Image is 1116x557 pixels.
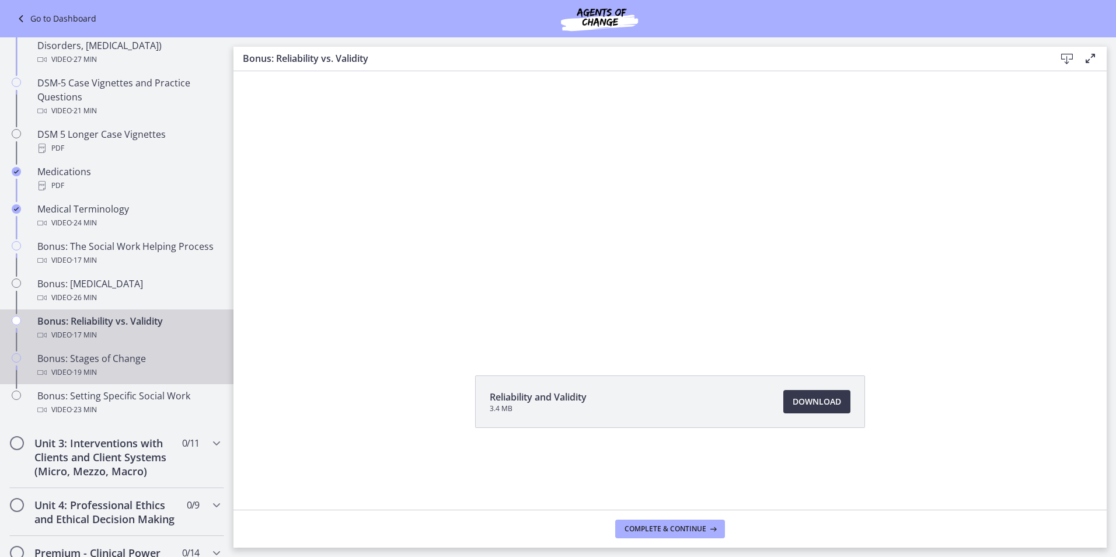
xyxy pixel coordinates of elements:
iframe: Video Lesson [233,71,1107,349]
span: Complete & continue [625,524,706,534]
h3: Bonus: Reliability vs. Validity [243,51,1037,65]
div: Video [37,328,219,342]
span: · 19 min [72,365,97,380]
span: · 24 min [72,216,97,230]
span: · 27 min [72,53,97,67]
div: DSM-5 Case Vignettes and Practice Questions [37,76,219,118]
div: Video [37,53,219,67]
h2: Unit 3: Interventions with Clients and Client Systems (Micro, Mezzo, Macro) [34,436,177,478]
div: Bonus: [MEDICAL_DATA] [37,277,219,305]
div: Video [37,253,219,267]
div: Bonus: Reliability vs. Validity [37,314,219,342]
span: Reliability and Validity [490,390,587,404]
i: Completed [12,167,21,176]
div: PDF [37,141,219,155]
div: DSM 5 Longer Case Vignettes [37,127,219,155]
div: Video [37,104,219,118]
div: PDF [37,179,219,193]
div: Bonus: Setting Specific Social Work [37,389,219,417]
img: Agents of Change Social Work Test Prep [529,5,669,33]
div: Video [37,365,219,380]
span: 0 / 11 [182,436,199,450]
a: Download [783,390,850,413]
span: · 17 min [72,328,97,342]
div: Bonus: The Social Work Helping Process [37,239,219,267]
span: 3.4 MB [490,404,587,413]
span: · 26 min [72,291,97,305]
div: Medical Terminology [37,202,219,230]
span: · 17 min [72,253,97,267]
i: Completed [12,204,21,214]
div: Bonus: Stages of Change [37,351,219,380]
div: Medications [37,165,219,193]
h2: Unit 4: Professional Ethics and Ethical Decision Making [34,498,177,526]
span: 0 / 9 [187,498,199,512]
span: Download [793,395,841,409]
div: Video [37,216,219,230]
span: · 21 min [72,104,97,118]
span: · 23 min [72,403,97,417]
div: Video [37,291,219,305]
button: Complete & continue [615,520,725,538]
div: Video [37,403,219,417]
a: Go to Dashboard [14,12,96,26]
